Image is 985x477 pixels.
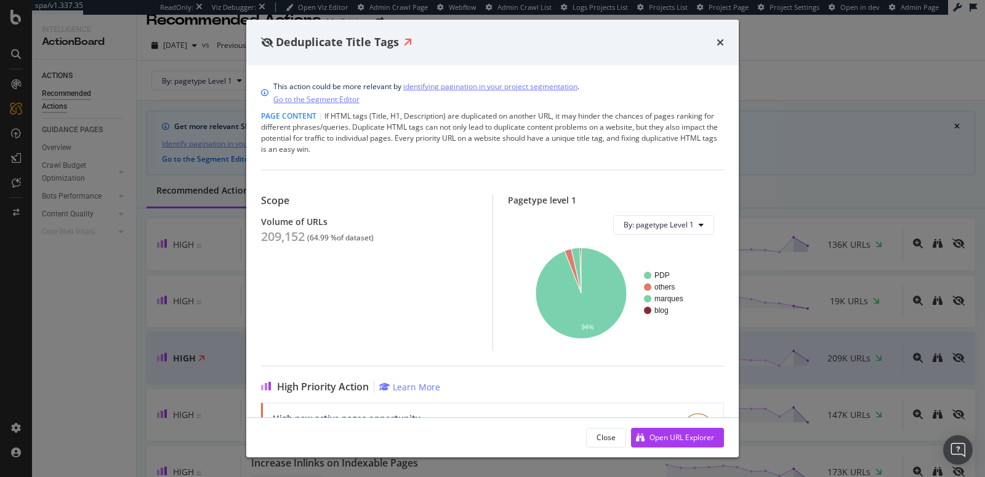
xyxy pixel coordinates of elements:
[273,413,668,424] div: High new active pages opportunity
[654,294,683,303] text: marques
[261,216,478,227] div: Volume of URLs
[581,324,593,331] text: 94%
[307,234,374,242] div: ( 64.99 % of dataset )
[654,306,669,315] text: blog
[683,413,714,444] img: RO06QsNG.png
[631,428,724,447] button: Open URL Explorer
[276,34,399,49] span: Deduplicate Title Tags
[717,34,724,50] div: times
[273,80,579,106] div: This action could be more relevant by .
[403,80,577,93] a: identifying pagination in your project segmentation
[273,93,360,106] a: Go to the Segment Editor
[277,381,369,393] span: High Priority Action
[261,111,724,155] div: If HTML tags (Title, H1, Description) are duplicated on another URL, it may hinder the chances of...
[261,80,724,106] div: info banner
[318,111,323,121] span: |
[943,435,973,465] div: Open Intercom Messenger
[261,229,305,244] div: 209,152
[597,432,616,443] div: Close
[654,283,675,291] text: others
[654,271,670,280] text: PDP
[261,37,273,47] div: eye-slash
[261,111,316,121] span: Page Content
[508,195,725,205] div: Pagetype level 1
[261,195,478,207] div: Scope
[379,381,440,393] a: Learn More
[518,245,709,341] svg: A chart.
[624,219,694,230] span: By: pagetype Level 1
[586,428,626,447] button: Close
[393,381,440,393] div: Learn More
[613,215,714,235] button: By: pagetype Level 1
[246,20,739,457] div: modal
[649,432,714,443] div: Open URL Explorer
